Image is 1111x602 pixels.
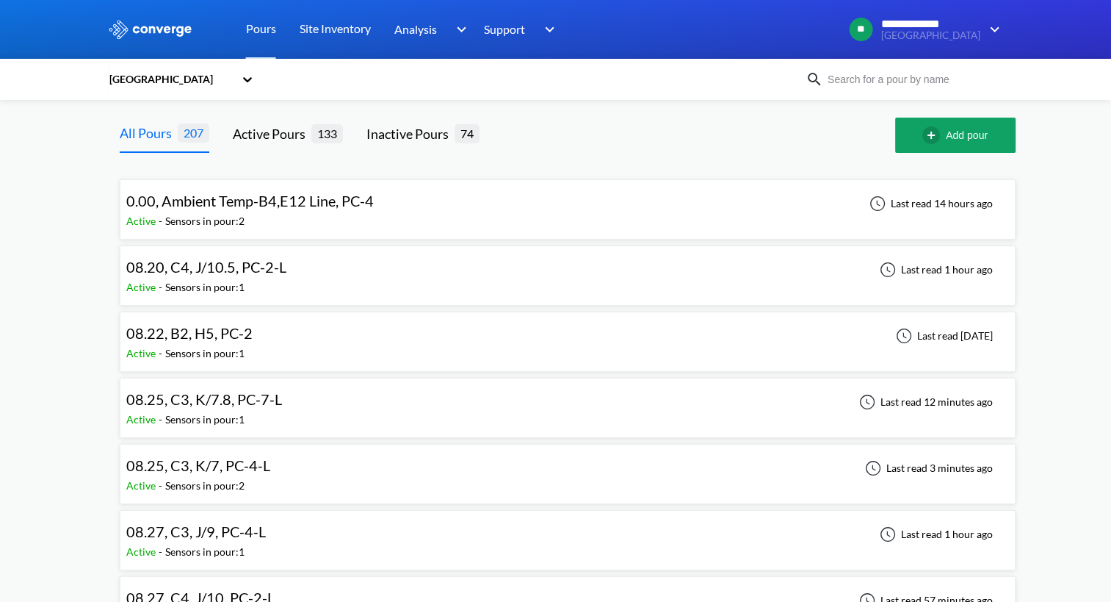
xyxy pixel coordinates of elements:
div: Last read 1 hour ago [872,261,997,279]
div: Last read 3 minutes ago [857,459,997,477]
span: Active [126,215,159,227]
a: 08.27, C3, J/9, PC-4-LActive-Sensors in pour:1Last read 1 hour ago [120,527,1016,540]
span: 133 [311,124,343,143]
a: 08.20, C4, J/10.5, PC-2-LActive-Sensors in pour:1Last read 1 hour ago [120,262,1016,275]
span: - [159,479,165,492]
img: downArrow.svg [980,21,1004,38]
a: 08.25, C3, K/7.8, PC-7-LActive-Sensors in pour:1Last read 12 minutes ago [120,395,1016,407]
span: 08.25, C3, K/7, PC-4-L [126,456,270,474]
div: Last read 12 minutes ago [851,393,997,411]
span: Support [484,20,525,38]
img: downArrow.svg [535,21,559,38]
div: [GEOGRAPHIC_DATA] [108,71,234,87]
div: Sensors in pour: 2 [165,213,245,229]
div: All Pours [120,123,178,143]
span: Analysis [394,20,437,38]
span: Active [126,413,159,426]
img: downArrow.svg [446,21,470,38]
span: [GEOGRAPHIC_DATA] [881,30,980,41]
span: Active [126,281,159,293]
div: Sensors in pour: 1 [165,345,245,362]
span: - [159,281,165,293]
div: Sensors in pour: 1 [165,279,245,295]
a: 0.00, Ambient Temp-B4,E12 Line, PC-4Active-Sensors in pour:2Last read 14 hours ago [120,196,1016,209]
img: logo_ewhite.svg [108,20,193,39]
div: Last read 1 hour ago [872,526,997,543]
span: 08.20, C4, J/10.5, PC-2-L [126,258,286,276]
button: Add pour [895,118,1016,153]
div: Last read 14 hours ago [861,195,997,212]
div: Sensors in pour: 1 [165,544,245,560]
span: 08.22, B2, H5, PC-2 [126,324,253,342]
span: 74 [455,124,479,143]
span: Active [126,545,159,558]
div: Sensors in pour: 2 [165,478,245,494]
input: Search for a pour by name [823,71,1001,87]
span: - [159,545,165,558]
a: 08.25, C3, K/7, PC-4-LActive-Sensors in pour:2Last read 3 minutes ago [120,461,1016,473]
div: Inactive Pours [366,123,455,144]
img: add-circle-outline.svg [922,126,946,144]
span: 0.00, Ambient Temp-B4,E12 Line, PC-4 [126,192,374,209]
span: - [159,347,165,359]
a: 08.22, B2, H5, PC-2Active-Sensors in pour:1Last read [DATE] [120,329,1016,341]
span: 08.27, C3, J/9, PC-4-L [126,523,266,540]
div: Last read [DATE] [888,327,997,345]
img: icon-search.svg [806,71,823,88]
div: Active Pours [233,123,311,144]
div: Sensors in pour: 1 [165,412,245,428]
span: Active [126,347,159,359]
span: - [159,413,165,426]
span: 08.25, C3, K/7.8, PC-7-L [126,390,282,408]
span: - [159,215,165,227]
span: 207 [178,123,209,142]
span: Active [126,479,159,492]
